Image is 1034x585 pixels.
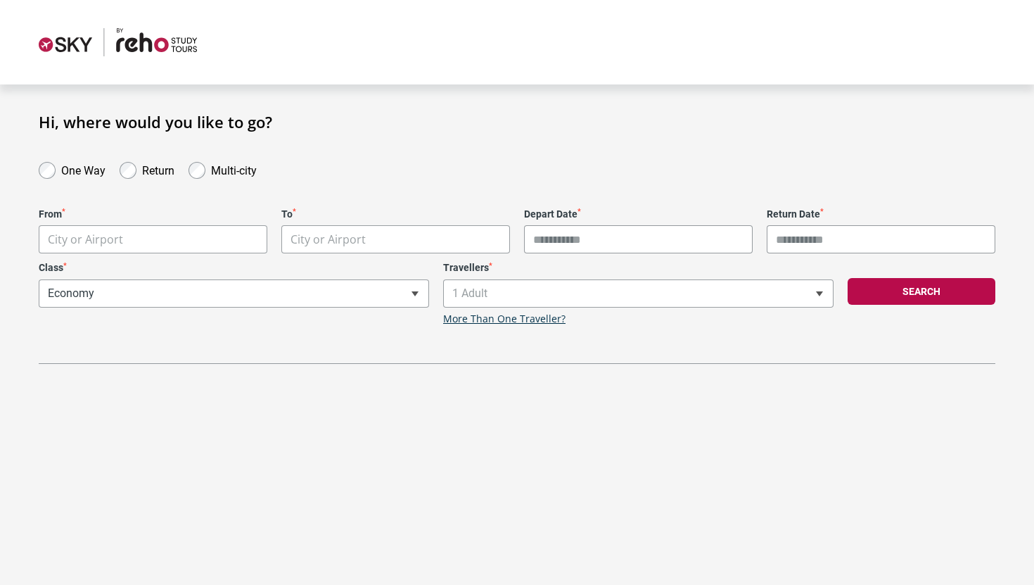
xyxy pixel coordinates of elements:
[48,232,123,247] span: City or Airport
[443,262,834,274] label: Travellers
[848,278,995,305] button: Search
[524,208,753,220] label: Depart Date
[291,232,366,247] span: City or Airport
[39,279,429,308] span: Economy
[39,113,995,131] h1: Hi, where would you like to go?
[281,225,510,253] span: City or Airport
[444,280,833,307] span: 1 Adult
[767,208,995,220] label: Return Date
[281,208,510,220] label: To
[142,161,174,177] label: Return
[39,225,267,253] span: City or Airport
[39,280,428,307] span: Economy
[211,161,257,177] label: Multi-city
[39,208,267,220] label: From
[39,226,267,253] span: City or Airport
[39,262,429,274] label: Class
[61,161,106,177] label: One Way
[443,313,566,325] a: More Than One Traveller?
[443,279,834,308] span: 1 Adult
[282,226,509,253] span: City or Airport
